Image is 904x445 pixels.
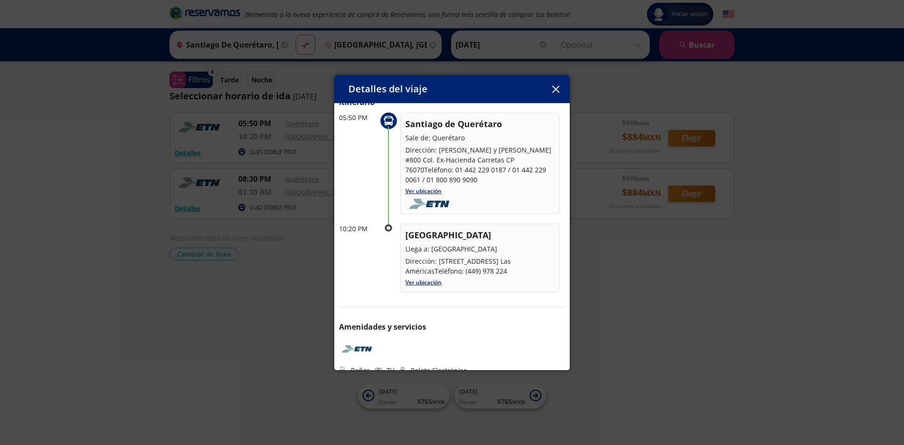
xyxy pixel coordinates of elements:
p: Llega a: [GEOGRAPHIC_DATA] [405,244,554,254]
p: Dirección: [STREET_ADDRESS] Las AméricasTeléfono: (449) 978 224 [405,256,554,276]
p: Dirección: [PERSON_NAME] y [PERSON_NAME] #800 Col. Ex-Hacienda Carretas CP 76070Teléfono: 01 442 ... [405,145,554,185]
p: [GEOGRAPHIC_DATA] [405,229,554,242]
p: Boleto Electrónico [411,365,467,375]
p: Amenidades y servicios [339,321,565,332]
p: 05:50 PM [339,113,377,122]
p: Santiago de Querétaro [405,118,554,130]
img: foobar2.png [405,199,456,209]
p: 10:20 PM [339,224,377,234]
p: Baños [351,365,370,375]
a: Ver ubicación [405,187,442,195]
p: Detalles del viaje [348,82,428,96]
p: TV [387,365,394,375]
p: Sale de: Querétaro [405,133,554,143]
img: ETN [339,342,377,356]
a: Ver ubicación [405,278,442,286]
